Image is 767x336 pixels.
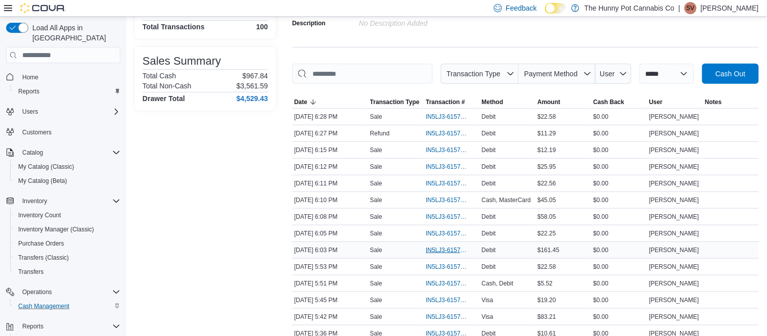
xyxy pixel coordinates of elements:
[482,98,504,106] span: Method
[592,211,647,223] div: $0.00
[14,266,48,278] a: Transfers
[649,129,699,137] span: [PERSON_NAME]
[537,213,556,221] span: $58.05
[18,286,120,298] span: Operations
[649,246,699,254] span: [PERSON_NAME]
[370,246,382,254] p: Sale
[10,208,124,222] button: Inventory Count
[14,223,120,235] span: Inventory Manager (Classic)
[482,129,496,137] span: Debit
[482,296,493,304] span: Visa
[592,244,647,256] div: $0.00
[14,209,120,221] span: Inventory Count
[426,144,477,156] button: IN5LJ3-6157810
[701,2,759,14] p: [PERSON_NAME]
[14,223,98,235] a: Inventory Manager (Classic)
[649,196,699,204] span: [PERSON_NAME]
[22,128,52,136] span: Customers
[584,2,674,14] p: The Hunny Pot Cannabis Co
[370,129,390,137] p: Refund
[20,3,66,13] img: Cova
[18,302,69,310] span: Cash Management
[292,111,368,123] div: [DATE] 6:28 PM
[535,96,591,108] button: Amount
[242,72,268,80] p: $967.84
[292,277,368,290] div: [DATE] 5:51 PM
[143,23,205,31] h4: Total Transactions
[482,146,496,154] span: Debit
[592,96,647,108] button: Cash Back
[482,196,531,204] span: Cash, MasterCard
[482,263,496,271] span: Debit
[649,146,699,154] span: [PERSON_NAME]
[426,113,467,121] span: IN5LJ3-6157934
[537,263,556,271] span: $22.58
[537,113,556,121] span: $22.58
[592,194,647,206] div: $0.00
[2,69,124,84] button: Home
[2,146,124,160] button: Catalog
[426,177,477,189] button: IN5LJ3-6157777
[426,111,477,123] button: IN5LJ3-6157934
[292,294,368,306] div: [DATE] 5:45 PM
[10,174,124,188] button: My Catalog (Beta)
[537,296,556,304] span: $19.20
[596,64,631,84] button: User
[292,227,368,239] div: [DATE] 6:05 PM
[426,261,477,273] button: IN5LJ3-6157627
[2,285,124,299] button: Operations
[292,161,368,173] div: [DATE] 6:12 PM
[237,94,268,103] h4: $4,529.43
[594,98,624,106] span: Cash Back
[519,64,596,84] button: Payment Method
[370,98,420,106] span: Transaction Type
[537,279,553,287] span: $5.52
[482,229,496,237] span: Debit
[592,294,647,306] div: $0.00
[426,129,467,137] span: IN5LJ3-6157911
[292,194,368,206] div: [DATE] 6:10 PM
[649,113,699,121] span: [PERSON_NAME]
[545,3,566,14] input: Dark Mode
[537,229,556,237] span: $22.25
[482,163,496,171] span: Debit
[14,252,73,264] a: Transfers (Classic)
[649,313,699,321] span: [PERSON_NAME]
[592,161,647,173] div: $0.00
[2,194,124,208] button: Inventory
[10,265,124,279] button: Transfers
[370,313,382,321] p: Sale
[426,277,477,290] button: IN5LJ3-6157613
[370,146,382,154] p: Sale
[18,286,56,298] button: Operations
[18,211,61,219] span: Inventory Count
[292,19,326,27] label: Description
[446,70,501,78] span: Transaction Type
[18,177,67,185] span: My Catalog (Beta)
[426,161,477,173] button: IN5LJ3-6157785
[426,211,477,223] button: IN5LJ3-6157751
[370,179,382,187] p: Sale
[22,108,38,116] span: Users
[649,229,699,237] span: [PERSON_NAME]
[14,237,120,250] span: Purchase Orders
[2,125,124,139] button: Customers
[592,177,647,189] div: $0.00
[482,279,514,287] span: Cash, Debit
[426,296,467,304] span: IN5LJ3-6157564
[237,82,268,90] p: $3,561.59
[292,127,368,139] div: [DATE] 6:27 PM
[14,209,65,221] a: Inventory Count
[592,261,647,273] div: $0.00
[18,254,69,262] span: Transfers (Classic)
[426,246,467,254] span: IN5LJ3-6157707
[426,229,467,237] span: IN5LJ3-6157722
[426,146,467,154] span: IN5LJ3-6157810
[480,96,535,108] button: Method
[10,84,124,99] button: Reports
[22,288,52,296] span: Operations
[14,252,120,264] span: Transfers (Classic)
[649,213,699,221] span: [PERSON_NAME]
[679,2,681,14] p: |
[14,300,120,312] span: Cash Management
